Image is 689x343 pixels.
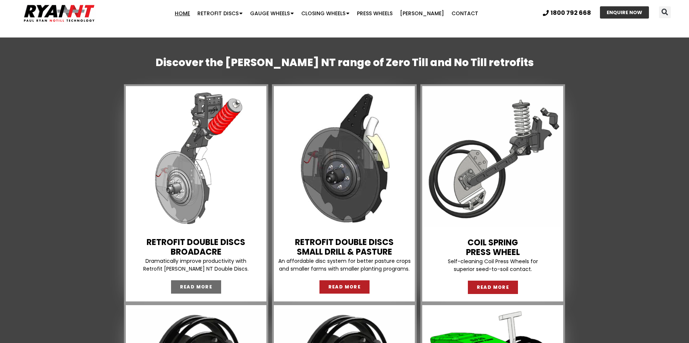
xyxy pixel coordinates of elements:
a: Press Wheels [353,6,396,21]
a: Retrofit Double DiscsBROADACRE [147,236,245,258]
a: Gauge Wheels [246,6,298,21]
a: READ MORE [468,281,518,294]
p: An affordable disc system for better pasture crops and smaller farms with smaller planting programs. [276,257,413,273]
a: READ MORE [319,280,370,294]
a: COIL SPRINGPRESS WHEEL [466,237,520,258]
nav: Menu [134,6,519,21]
a: Retrofit Double DiscsSMALL DRILL & PASTURE [295,236,394,258]
span: READ MORE [328,285,361,289]
img: Ryan NT logo [22,2,96,25]
a: ENQUIRE NOW [600,6,649,19]
a: [PERSON_NAME] [396,6,448,21]
img: Retrofit tyne and double disc. Seeder bar [128,90,265,227]
span: READ MORE [180,285,213,289]
span: ENQUIRE NOW [607,10,642,15]
p: Self-cleaning Coil Press Wheels for superior seed-to-soil contact. [424,258,561,273]
a: READ MORE [171,280,222,294]
img: RYAN NT Press Wheel [424,90,561,227]
a: Closing Wheels [298,6,353,21]
img: Retrofit double disc [276,90,413,227]
a: 1800 792 668 [543,10,591,16]
span: 1800 792 668 [551,10,591,16]
p: Dramatically improve productivity with Retrofit [PERSON_NAME] NT Double Discs. [128,257,265,273]
h2: Discover the [PERSON_NAME] NT range of Zero Till and No Till retrofits [122,56,567,69]
span: READ MORE [477,285,509,290]
a: Retrofit Discs [194,6,246,21]
a: Contact [448,6,482,21]
a: Home [171,6,194,21]
div: Search [659,6,671,18]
